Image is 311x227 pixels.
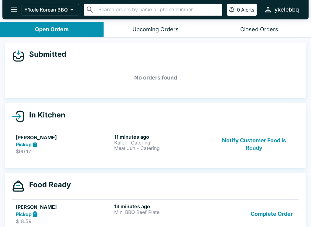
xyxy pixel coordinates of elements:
p: 0 [237,7,240,13]
button: ykelebbq [261,3,301,16]
h6: 13 minutes ago [114,203,210,209]
h4: Submitted [24,50,66,59]
div: Open Orders [35,26,69,33]
p: $18.59 [16,218,112,224]
button: Y'kele Korean BBQ [22,4,79,15]
div: Upcoming Orders [132,26,179,33]
div: Closed Orders [240,26,278,33]
h5: [PERSON_NAME] [16,134,112,141]
h6: 11 minutes ago [114,134,210,140]
input: Search orders by name or phone number [97,5,220,14]
div: ykelebbq [275,6,299,13]
h4: Food Ready [24,180,71,189]
h5: No orders found [12,67,299,89]
h5: [PERSON_NAME] [16,203,112,211]
p: Alerts [241,7,254,13]
strong: Pickup [16,211,32,217]
p: Mini BBQ Beef Plate [114,209,210,215]
h4: In Kitchen [24,110,65,120]
p: Meat Jun - Catering [114,145,210,151]
strong: Pickup [16,141,32,147]
button: Complete Order [248,203,295,224]
p: Kalbi - Catering [114,140,210,145]
p: $90.17 [16,148,112,154]
button: Notify Customer Food is Ready [213,134,295,155]
a: [PERSON_NAME]Pickup$90.1711 minutes agoKalbi - CateringMeat Jun - CateringNotify Customer Food is... [12,130,299,158]
p: Y'kele Korean BBQ [24,7,68,13]
button: open drawer [6,2,22,17]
